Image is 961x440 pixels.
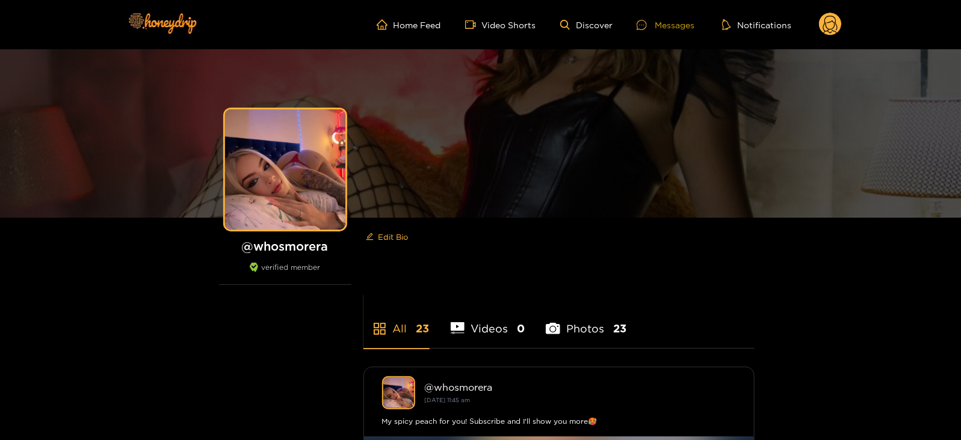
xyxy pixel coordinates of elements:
li: Photos [546,294,626,348]
span: video-camera [465,19,482,30]
div: Messages [637,18,694,32]
div: @ whosmorera [425,382,736,393]
div: My spicy peach for you! Subscribe and I'll show you more🥵 [382,415,736,427]
span: Edit Bio [379,231,409,243]
span: home [377,19,394,30]
small: [DATE] 11:45 am [425,397,471,403]
span: 23 [613,321,626,336]
button: Notifications [718,19,795,31]
img: whosmorera [382,376,415,409]
a: Home Feed [377,19,441,30]
a: Video Shorts [465,19,536,30]
span: appstore [372,322,387,336]
li: Videos [451,294,525,348]
h1: @ whosmorera [219,239,351,254]
span: 23 [416,321,430,336]
li: All [363,294,430,348]
a: Discover [560,20,613,30]
div: verified member [219,263,351,285]
span: 0 [517,321,525,336]
button: editEdit Bio [363,227,411,246]
span: edit [366,233,374,242]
